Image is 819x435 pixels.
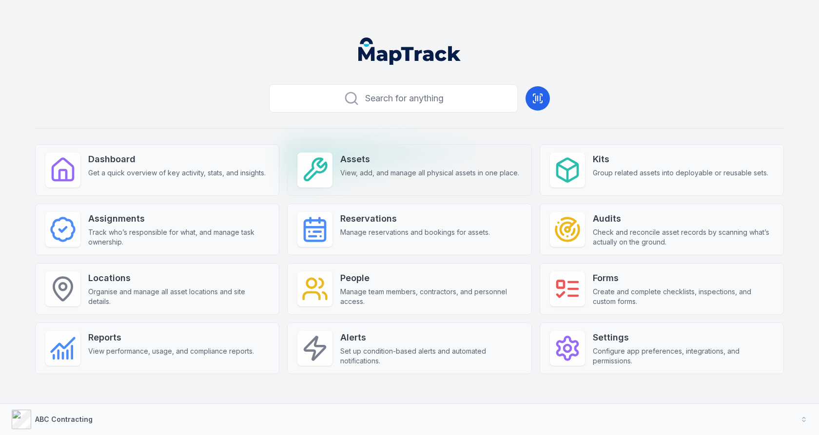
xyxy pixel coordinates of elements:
[340,331,521,344] strong: Alerts
[340,227,490,237] span: Manage reservations and bookings for assets.
[88,331,254,344] strong: Reports
[593,168,768,178] span: Group related assets into deployable or reusable sets.
[340,168,519,178] span: View, add, and manage all physical assets in one place.
[287,263,531,315] a: PeopleManage team members, contractors, and personnel access.
[593,152,768,166] strong: Kits
[340,212,490,226] strong: Reservations
[540,144,784,196] a: KitsGroup related assets into deployable or reusable sets.
[35,263,279,315] a: LocationsOrganise and manage all asset locations and site details.
[88,271,269,285] strong: Locations
[540,204,784,255] a: AuditsCheck and reconcile asset records by scanning what’s actually on the ground.
[340,271,521,285] strong: People
[287,144,531,196] a: AssetsView, add, and manage all physical assets in one place.
[340,287,521,306] span: Manage team members, contractors, and personnel access.
[88,212,269,226] strong: Assignments
[593,271,774,285] strong: Forms
[88,227,269,247] span: Track who’s responsible for what, and manage task ownership.
[88,152,266,166] strong: Dashboard
[35,415,93,423] strong: ABC Contracting
[593,227,774,247] span: Check and reconcile asset records by scanning what’s actually on the ground.
[340,346,521,366] span: Set up condition-based alerts and automated notifications.
[269,84,518,113] button: Search for anything
[593,287,774,306] span: Create and complete checklists, inspections, and custom forms.
[287,204,531,255] a: ReservationsManage reservations and bookings for assets.
[88,346,254,356] span: View performance, usage, and compliance reports.
[593,346,774,366] span: Configure app preferences, integrations, and permissions.
[593,331,774,344] strong: Settings
[287,322,531,374] a: AlertsSet up condition-based alerts and automated notifications.
[88,168,266,178] span: Get a quick overview of key activity, stats, and insights.
[593,212,774,226] strong: Audits
[540,322,784,374] a: SettingsConfigure app preferences, integrations, and permissions.
[35,204,279,255] a: AssignmentsTrack who’s responsible for what, and manage task ownership.
[88,287,269,306] span: Organise and manage all asset locations and site details.
[340,152,519,166] strong: Assets
[35,322,279,374] a: ReportsView performance, usage, and compliance reports.
[35,144,279,196] a: DashboardGet a quick overview of key activity, stats, and insights.
[365,92,444,105] span: Search for anything
[540,263,784,315] a: FormsCreate and complete checklists, inspections, and custom forms.
[343,38,476,65] nav: Global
